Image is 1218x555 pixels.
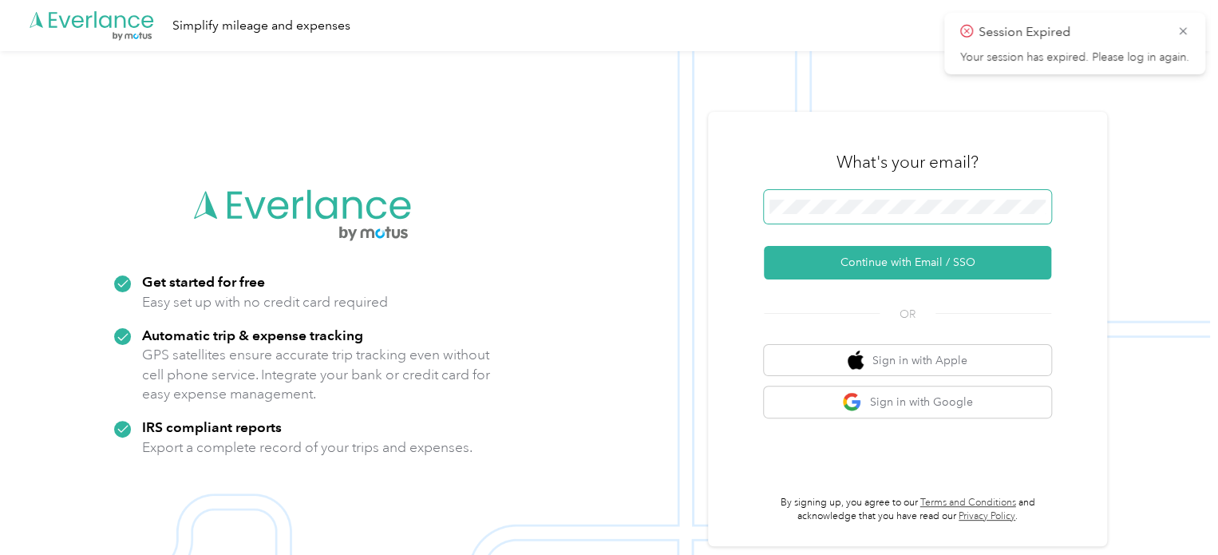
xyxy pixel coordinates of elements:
a: Privacy Policy [959,510,1015,522]
p: Export a complete record of your trips and expenses. [142,438,473,458]
p: Easy set up with no credit card required [142,292,388,312]
img: google logo [842,392,862,412]
p: By signing up, you agree to our and acknowledge that you have read our . [764,496,1051,524]
button: google logoSign in with Google [764,387,1051,418]
img: apple logo [848,351,864,371]
p: GPS satellites ensure accurate trip tracking even without cell phone service. Integrate your bank... [142,345,491,404]
span: OR [880,306,935,323]
a: Terms and Conditions [920,497,1016,509]
button: Continue with Email / SSO [764,246,1051,279]
strong: Automatic trip & expense tracking [142,327,363,343]
strong: IRS compliant reports [142,418,282,435]
strong: Get started for free [142,273,265,290]
p: Session Expired [979,22,1165,42]
div: Simplify mileage and expenses [172,16,350,36]
p: Your session has expired. Please log in again. [960,50,1189,65]
button: apple logoSign in with Apple [764,345,1051,376]
h3: What's your email? [836,151,979,173]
